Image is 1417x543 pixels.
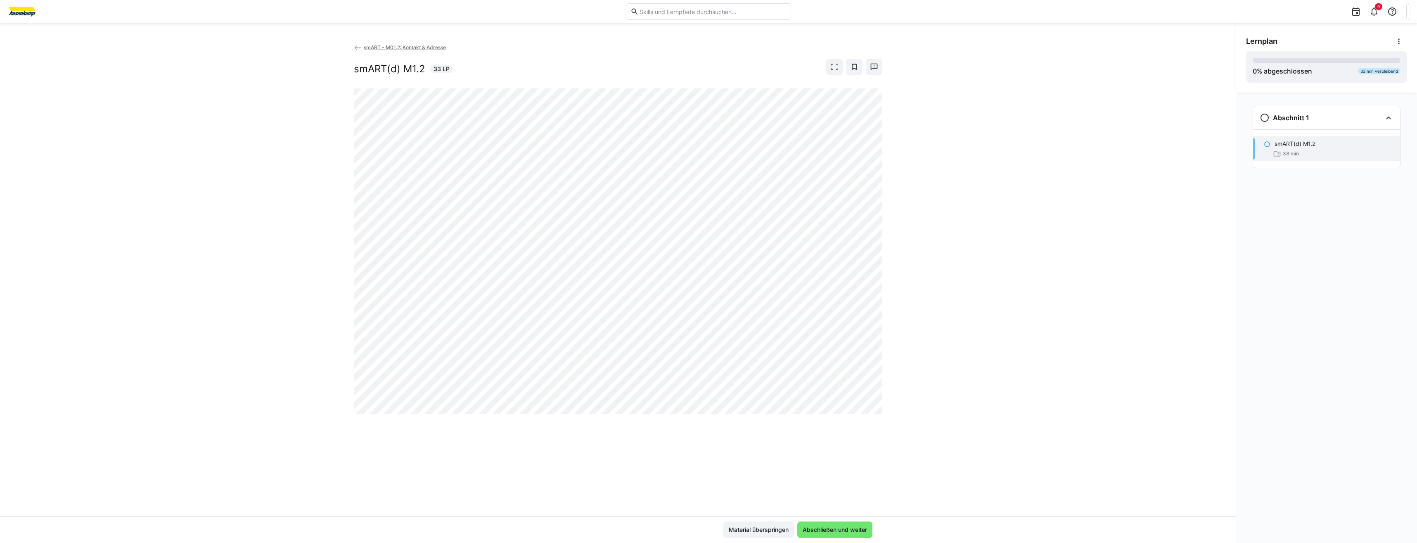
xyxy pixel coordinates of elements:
[639,8,787,15] input: Skills und Lernpfade durchsuchen…
[723,522,794,538] button: Material überspringen
[354,63,425,75] h2: smART(d) M1.2
[434,65,450,73] span: 33 LP
[1253,66,1312,76] div: % abgeschlossen
[364,44,446,50] span: smART - M01.2: Kontakt & Adresse
[354,44,446,50] a: smART - M01.2: Kontakt & Adresse
[797,522,872,538] button: Abschließen und weiter
[1275,140,1315,148] p: smART(d) M1.2
[727,526,790,534] span: Material überspringen
[1377,4,1380,9] span: 9
[1273,114,1309,122] h3: Abschnitt 1
[801,526,868,534] span: Abschließen und weiter
[1246,37,1277,46] span: Lernplan
[1358,68,1400,74] div: 33 min verbleibend
[1253,67,1257,75] span: 0
[1283,150,1299,157] span: 33 min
